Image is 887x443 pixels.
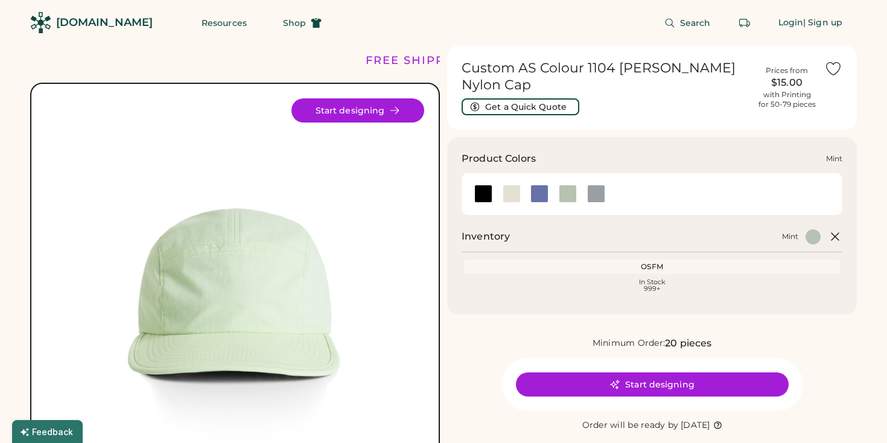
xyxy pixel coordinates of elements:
[778,17,804,29] div: Login
[757,75,817,90] div: $15.00
[582,419,679,432] div: Order will be ready by
[782,232,798,241] div: Mint
[291,98,424,123] button: Start designing
[56,15,153,30] div: [DOMAIN_NAME]
[466,262,838,272] div: OSFM
[733,11,757,35] button: Retrieve an order
[366,53,469,69] div: FREE SHIPPING
[466,279,838,292] div: In Stock 999+
[516,372,789,397] button: Start designing
[462,60,749,94] h1: Custom AS Colour 1104 [PERSON_NAME] Nylon Cap
[766,66,808,75] div: Prices from
[650,11,725,35] button: Search
[462,151,536,166] h3: Product Colors
[758,90,816,109] div: with Printing for 50-79 pieces
[665,336,711,351] div: 20 pieces
[269,11,336,35] button: Shop
[680,19,711,27] span: Search
[593,337,666,349] div: Minimum Order:
[187,11,261,35] button: Resources
[283,19,306,27] span: Shop
[462,229,510,244] h2: Inventory
[826,154,842,164] div: Mint
[681,419,710,432] div: [DATE]
[803,17,842,29] div: | Sign up
[30,12,51,33] img: Rendered Logo - Screens
[462,98,579,115] button: Get a Quick Quote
